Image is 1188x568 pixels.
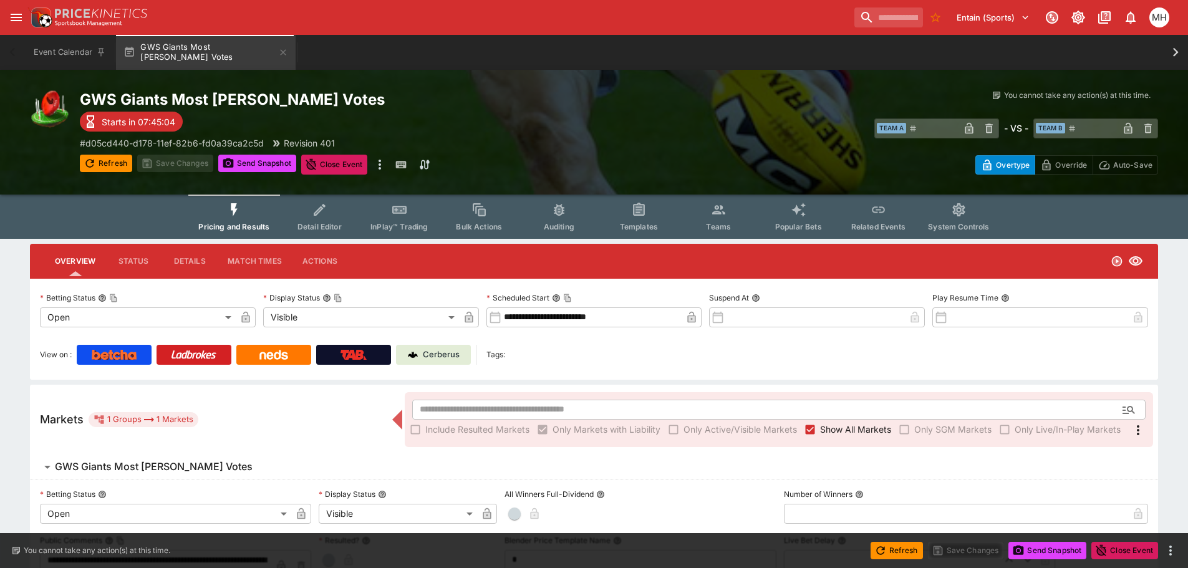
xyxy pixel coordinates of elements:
[40,292,95,303] p: Betting Status
[30,455,1158,479] button: GWS Giants Most [PERSON_NAME] Votes
[92,350,137,360] img: Betcha
[1004,90,1151,101] p: You cannot take any action(s) at this time.
[94,412,193,427] div: 1 Groups 1 Markets
[55,21,122,26] img: Sportsbook Management
[102,115,175,128] p: Starts in 07:45:04
[40,345,72,365] label: View on :
[751,294,760,302] button: Suspend At
[1119,6,1142,29] button: Notifications
[1131,423,1146,438] svg: More
[425,423,529,436] span: Include Resulted Markets
[396,345,471,365] a: Cerberus
[116,35,296,70] button: GWS Giants Most [PERSON_NAME] Votes
[218,155,296,172] button: Send Snapshot
[26,35,113,70] button: Event Calendar
[198,222,269,231] span: Pricing and Results
[1163,543,1178,558] button: more
[263,307,459,327] div: Visible
[24,545,170,556] p: You cannot take any action(s) at this time.
[1004,122,1028,135] h6: - VS -
[370,222,428,231] span: InPlay™ Trading
[40,504,291,524] div: Open
[45,246,105,276] button: Overview
[1149,7,1169,27] div: Michael Hutchinson
[552,294,561,302] button: Scheduled StartCopy To Clipboard
[98,294,107,302] button: Betting StatusCopy To Clipboard
[27,5,52,30] img: PriceKinetics Logo
[486,292,549,303] p: Scheduled Start
[408,350,418,360] img: Cerberus
[949,7,1037,27] button: Select Tenant
[932,292,998,303] p: Play Resume Time
[620,222,658,231] span: Templates
[709,292,749,303] p: Suspend At
[188,195,999,239] div: Event type filters
[596,490,605,499] button: All Winners Full-Dividend
[877,123,906,133] span: Team A
[775,222,822,231] span: Popular Bets
[544,222,574,231] span: Auditing
[851,222,905,231] span: Related Events
[1091,542,1158,559] button: Close Event
[218,246,292,276] button: Match Times
[784,489,852,499] p: Number of Winners
[80,90,619,109] h2: Copy To Clipboard
[975,155,1035,175] button: Overtype
[301,155,368,175] button: Close Event
[914,423,992,436] span: Only SGM Markets
[505,489,594,499] p: All Winners Full-Dividend
[109,294,118,302] button: Copy To Clipboard
[706,222,731,231] span: Teams
[855,490,864,499] button: Number of Winners
[423,349,460,361] p: Cerberus
[1067,6,1089,29] button: Toggle light/dark mode
[486,345,505,365] label: Tags:
[297,222,342,231] span: Detail Editor
[1001,294,1010,302] button: Play Resume Time
[171,350,216,360] img: Ladbrokes
[1093,6,1116,29] button: Documentation
[98,490,107,499] button: Betting Status
[5,6,27,29] button: open drawer
[1008,542,1086,559] button: Send Snapshot
[292,246,348,276] button: Actions
[553,423,660,436] span: Only Markets with Liability
[378,490,387,499] button: Display Status
[820,423,891,436] span: Show All Markets
[925,7,945,27] button: No Bookmarks
[284,137,335,150] p: Revision 401
[1015,423,1121,436] span: Only Live/In-Play Markets
[80,155,132,172] button: Refresh
[263,292,320,303] p: Display Status
[1035,155,1093,175] button: Override
[563,294,572,302] button: Copy To Clipboard
[1055,158,1087,171] p: Override
[1146,4,1173,31] button: Michael Hutchinson
[259,350,287,360] img: Neds
[40,412,84,426] h5: Markets
[162,246,218,276] button: Details
[340,350,367,360] img: TabNZ
[1113,158,1152,171] p: Auto-Save
[319,504,477,524] div: Visible
[55,9,147,18] img: PriceKinetics
[854,7,923,27] input: search
[319,489,375,499] p: Display Status
[996,158,1030,171] p: Overtype
[80,137,264,150] p: Copy To Clipboard
[1041,6,1063,29] button: Connected to PK
[1093,155,1158,175] button: Auto-Save
[871,542,923,559] button: Refresh
[40,489,95,499] p: Betting Status
[55,460,253,473] h6: GWS Giants Most [PERSON_NAME] Votes
[1036,123,1065,133] span: Team B
[105,246,162,276] button: Status
[30,90,70,130] img: australian_rules.png
[334,294,342,302] button: Copy To Clipboard
[322,294,331,302] button: Display StatusCopy To Clipboard
[456,222,502,231] span: Bulk Actions
[683,423,797,436] span: Only Active/Visible Markets
[1111,255,1123,267] svg: Open
[1118,398,1140,421] button: Open
[928,222,989,231] span: System Controls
